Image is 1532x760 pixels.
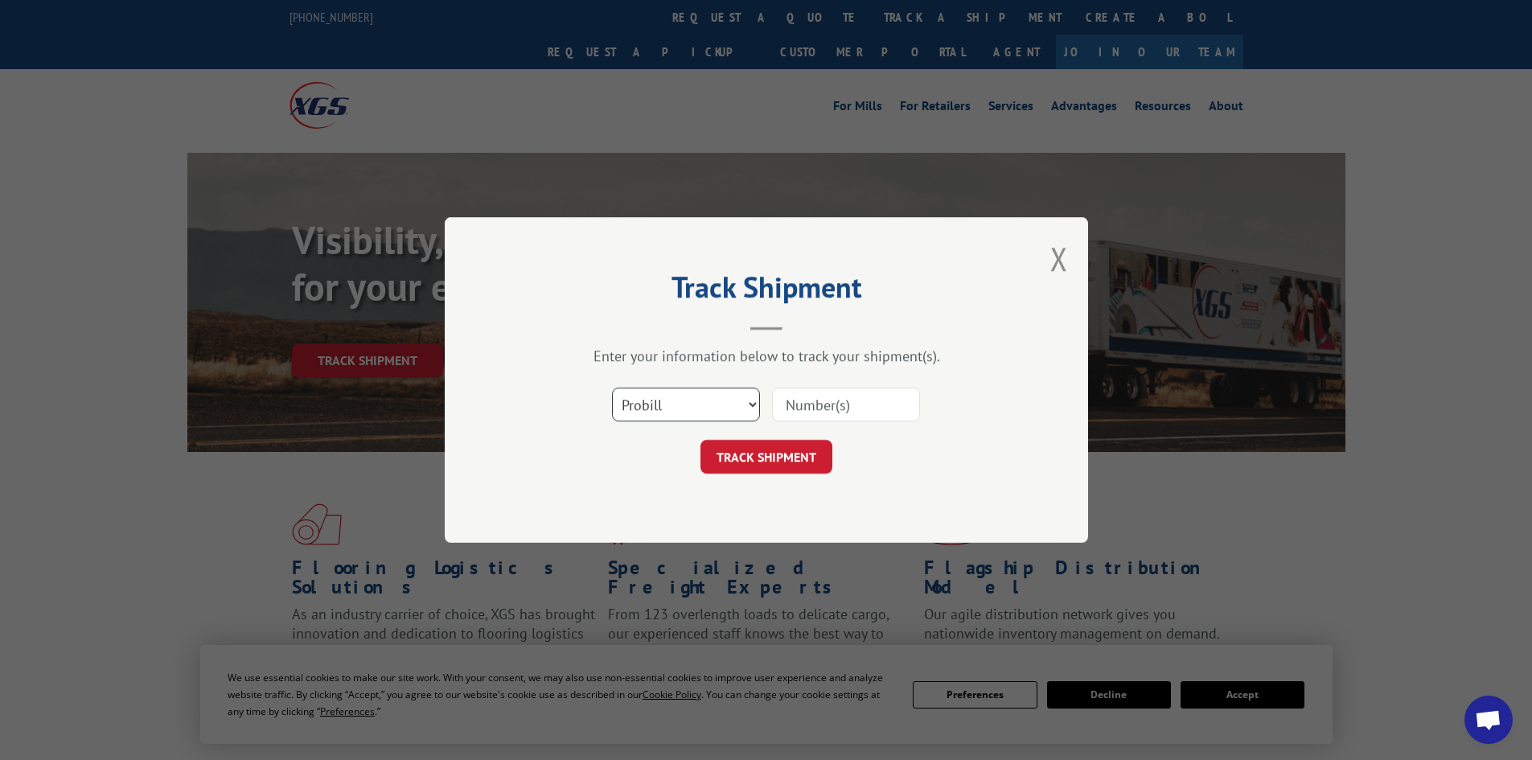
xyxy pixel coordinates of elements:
div: Enter your information below to track your shipment(s). [525,347,1008,365]
div: Open chat [1464,696,1513,744]
button: TRACK SHIPMENT [700,440,832,474]
h2: Track Shipment [525,276,1008,306]
button: Close modal [1050,237,1068,280]
input: Number(s) [772,388,920,421]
